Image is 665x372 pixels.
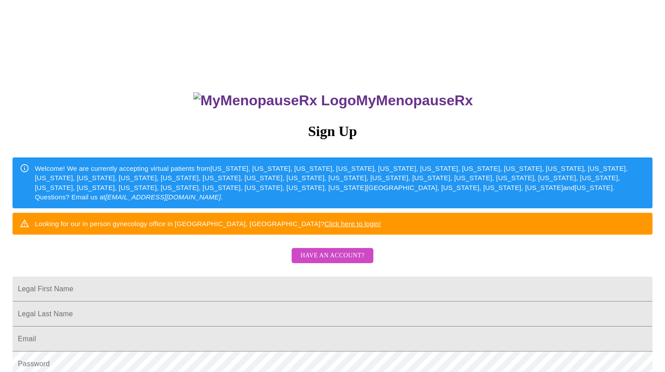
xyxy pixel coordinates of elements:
div: Welcome! We are currently accepting virtual patients from [US_STATE], [US_STATE], [US_STATE], [US... [35,160,645,206]
div: Looking for our in person gynecology office in [GEOGRAPHIC_DATA], [GEOGRAPHIC_DATA]? [35,215,381,232]
h3: MyMenopauseRx [14,92,653,109]
em: [EMAIL_ADDRESS][DOMAIN_NAME] [105,193,221,201]
h3: Sign Up [13,123,652,140]
button: Have an account? [292,248,373,264]
a: Click here to login! [324,220,381,227]
img: MyMenopauseRx Logo [193,92,356,109]
span: Have an account? [301,250,364,261]
a: Have an account? [289,258,376,265]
